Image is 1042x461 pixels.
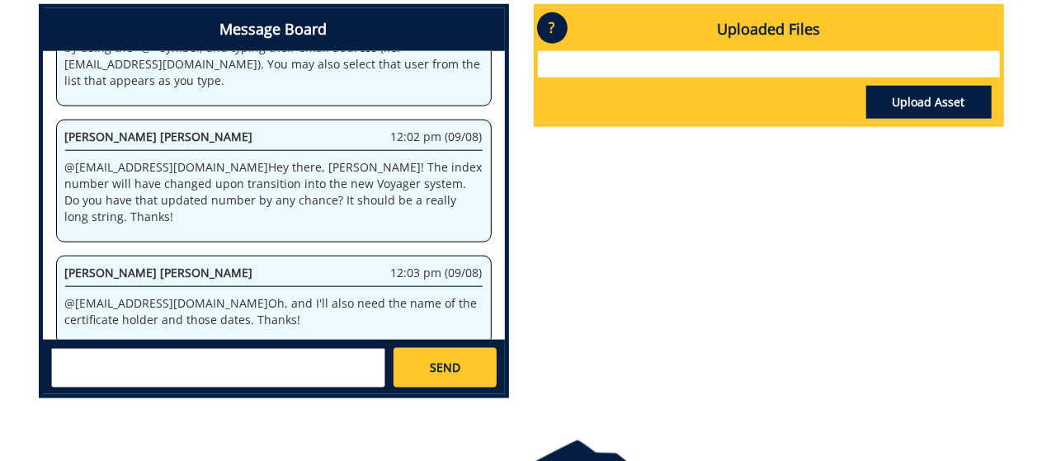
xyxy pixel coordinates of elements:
[537,12,568,44] p: ?
[430,360,460,376] span: SEND
[43,8,505,51] h4: Message Board
[866,86,992,119] a: Upload Asset
[51,348,385,388] textarea: messageToSend
[65,159,483,225] p: @ [EMAIL_ADDRESS][DOMAIN_NAME] Hey there, [PERSON_NAME]! The index number will have changed upon ...
[65,129,253,144] span: [PERSON_NAME] [PERSON_NAME]
[538,8,1000,51] h4: Uploaded Files
[65,295,483,328] p: @ [EMAIL_ADDRESS][DOMAIN_NAME] Oh, and I'll also need the name of the certificate holder and thos...
[391,265,483,281] span: 12:03 pm (09/08)
[391,129,483,145] span: 12:02 pm (09/08)
[65,265,253,280] span: [PERSON_NAME] [PERSON_NAME]
[394,348,496,388] a: SEND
